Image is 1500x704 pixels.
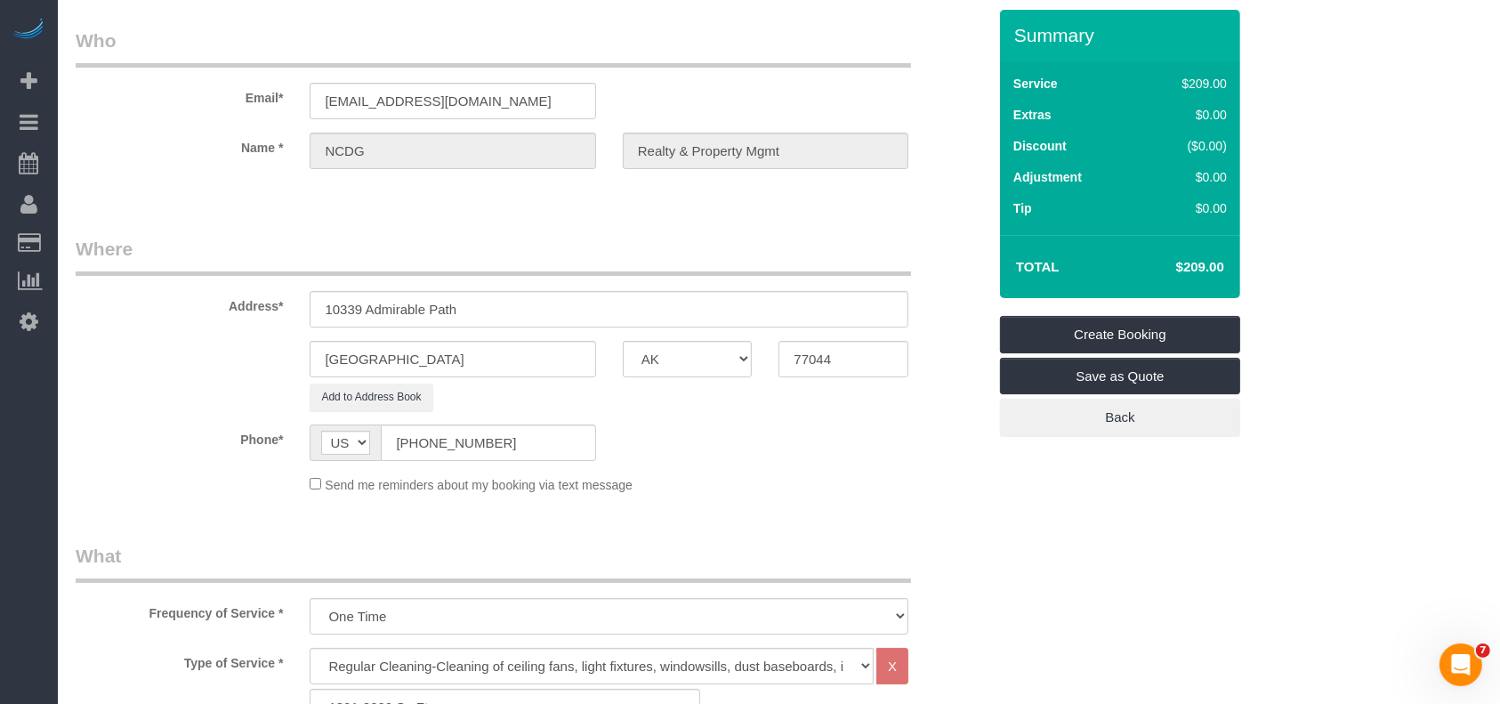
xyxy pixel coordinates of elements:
label: Email* [62,83,296,107]
label: Adjustment [1013,168,1082,186]
img: Automaid Logo [11,18,46,43]
div: ($0.00) [1144,137,1227,155]
input: Zip Code* [778,341,908,377]
legend: What [76,543,911,583]
div: $209.00 [1144,75,1227,93]
label: Frequency of Service * [62,598,296,622]
div: $0.00 [1144,199,1227,217]
a: Save as Quote [1000,358,1240,395]
label: Name * [62,133,296,157]
h4: $209.00 [1123,260,1224,275]
input: Phone* [381,425,595,461]
legend: Who [76,28,911,68]
strong: Total [1016,259,1060,274]
input: Last Name* [623,133,908,169]
label: Discount [1013,137,1067,155]
legend: Where [76,236,911,276]
input: First Name* [310,133,595,169]
a: Create Booking [1000,316,1240,353]
label: Address* [62,291,296,315]
input: City* [310,341,595,377]
input: Email* [310,83,595,119]
label: Phone* [62,425,296,449]
label: Service [1013,75,1058,93]
h3: Summary [1014,25,1231,45]
iframe: Intercom live chat [1440,643,1482,686]
button: Add to Address Book [310,384,432,411]
span: 7 [1476,643,1490,658]
label: Tip [1013,199,1032,217]
a: Back [1000,399,1240,436]
div: $0.00 [1144,106,1227,124]
label: Extras [1013,106,1052,124]
span: Send me reminders about my booking via text message [325,478,633,492]
div: $0.00 [1144,168,1227,186]
label: Type of Service * [62,648,296,672]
